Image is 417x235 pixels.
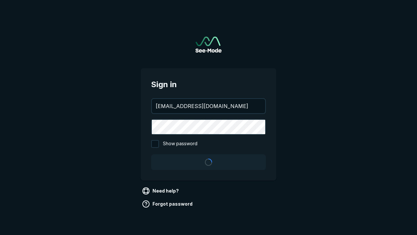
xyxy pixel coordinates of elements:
input: your@email.com [152,99,265,113]
a: Forgot password [141,199,195,209]
span: Sign in [151,79,266,90]
img: See-Mode Logo [195,37,222,53]
a: Need help? [141,186,181,196]
a: Go to sign in [195,37,222,53]
span: Show password [163,140,197,148]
